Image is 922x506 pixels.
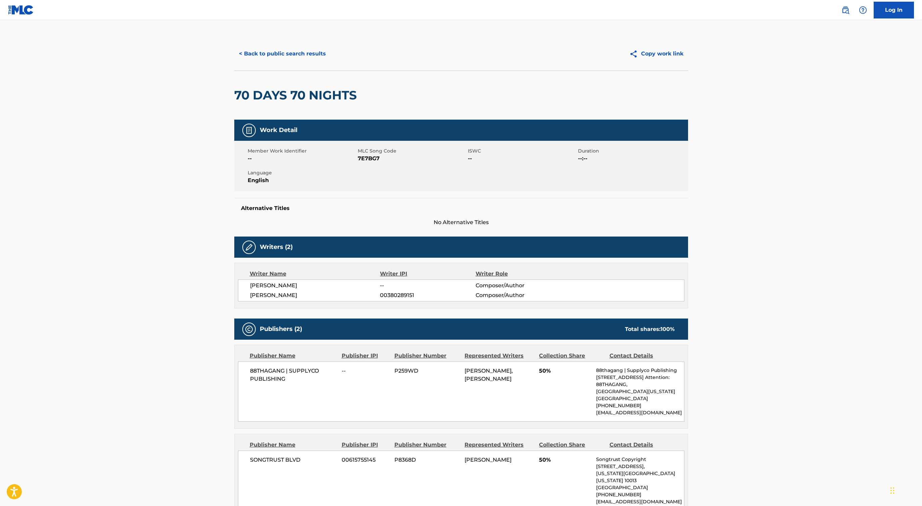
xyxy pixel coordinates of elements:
span: P259WD [394,367,459,375]
span: No Alternative Titles [234,218,688,226]
span: ISWC [468,147,576,155]
span: P8368D [394,456,459,464]
div: Publisher Name [250,352,337,360]
span: 50% [539,367,591,375]
button: Copy work link [625,45,688,62]
p: [STREET_ADDRESS] Attention: 88THAGANG, [596,374,684,388]
img: Publishers [245,325,253,333]
iframe: Chat Widget [888,474,922,506]
img: MLC Logo [8,5,34,15]
button: < Back to public search results [234,45,331,62]
span: MLC Song Code [358,147,466,155]
a: Public Search [839,3,852,17]
span: 00380289151 [380,291,475,299]
p: [PHONE_NUMBER] [596,491,684,498]
div: Publisher IPI [342,441,389,449]
div: Contact Details [610,441,675,449]
span: -- [342,367,389,375]
span: 7E7BG7 [358,155,466,163]
span: [PERSON_NAME] [250,282,380,290]
img: Copy work link [629,50,641,58]
span: Composer/Author [476,291,563,299]
span: Composer/Author [476,282,563,290]
div: Collection Share [539,352,604,360]
span: [PERSON_NAME], [PERSON_NAME] [465,368,513,382]
h5: Alternative Titles [241,205,681,212]
div: Total shares: [625,325,675,333]
div: Writer Name [250,270,380,278]
span: Member Work Identifier [248,147,356,155]
p: [STREET_ADDRESS], [596,463,684,470]
span: Duration [578,147,686,155]
span: 50% [539,456,591,464]
h5: Writers (2) [260,243,293,251]
span: -- [468,155,576,163]
p: [PHONE_NUMBER] [596,402,684,409]
div: Publisher Number [394,352,459,360]
span: 100 % [661,326,675,332]
img: search [841,6,850,14]
div: Publisher IPI [342,352,389,360]
img: Writers [245,243,253,251]
div: Publisher Number [394,441,459,449]
div: Drag [890,480,894,501]
span: English [248,176,356,184]
div: Represented Writers [465,441,534,449]
div: Writer IPI [380,270,476,278]
div: Contact Details [610,352,675,360]
span: --:-- [578,155,686,163]
p: [US_STATE][GEOGRAPHIC_DATA][US_STATE] 10013 [596,470,684,484]
h5: Work Detail [260,126,297,134]
span: 00615755145 [342,456,389,464]
div: Represented Writers [465,352,534,360]
span: -- [248,155,356,163]
span: [PERSON_NAME] [250,291,380,299]
span: SONGTRUST BLVD [250,456,337,464]
div: Writer Role [476,270,563,278]
span: [PERSON_NAME] [465,457,512,463]
img: help [859,6,867,14]
p: [EMAIL_ADDRESS][DOMAIN_NAME] [596,498,684,505]
p: Songtrust Copyright [596,456,684,463]
img: Work Detail [245,126,253,134]
p: [GEOGRAPHIC_DATA] [596,484,684,491]
p: 88thagang | Supplyco Publishing [596,367,684,374]
p: [EMAIL_ADDRESS][DOMAIN_NAME] [596,409,684,416]
span: -- [380,282,475,290]
div: Publisher Name [250,441,337,449]
div: Help [856,3,870,17]
div: Collection Share [539,441,604,449]
h2: 70 DAYS 70 NIGHTS [234,88,360,103]
span: 88THAGANG | SUPPLYCO PUBLISHING [250,367,337,383]
p: [GEOGRAPHIC_DATA][US_STATE] [596,388,684,395]
h5: Publishers (2) [260,325,302,333]
span: Language [248,169,356,176]
p: [GEOGRAPHIC_DATA] [596,395,684,402]
a: Log In [874,2,914,18]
